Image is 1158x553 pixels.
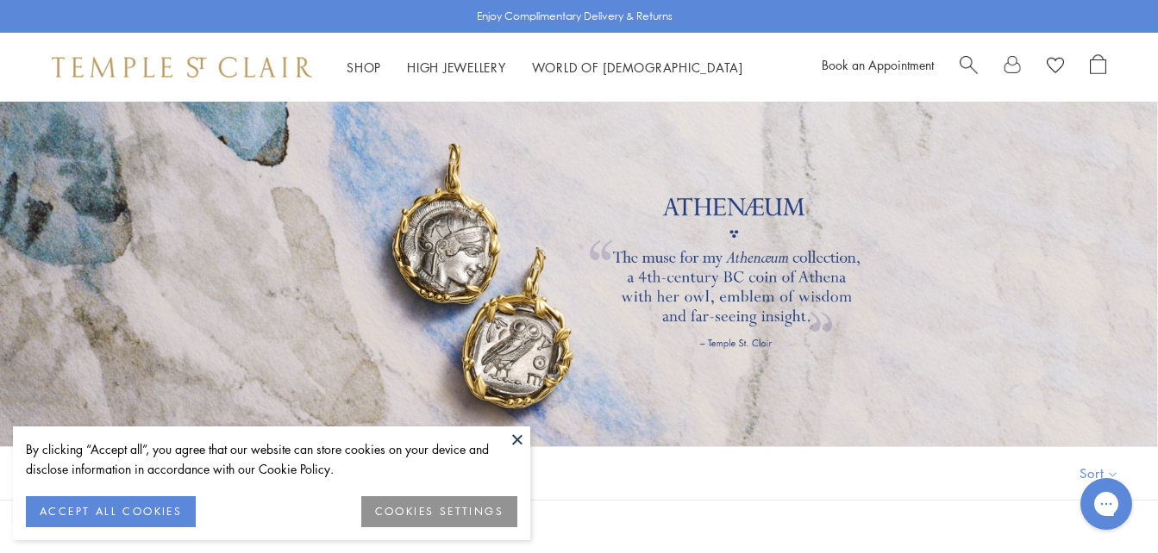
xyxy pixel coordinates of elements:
[532,59,743,76] a: World of [DEMOGRAPHIC_DATA]World of [DEMOGRAPHIC_DATA]
[1041,447,1158,500] button: Show sort by
[477,8,673,25] p: Enjoy Complimentary Delivery & Returns
[1090,54,1106,80] a: Open Shopping Bag
[1047,54,1064,80] a: View Wishlist
[347,59,381,76] a: ShopShop
[52,57,312,78] img: Temple St. Clair
[347,57,743,78] nav: Main navigation
[26,496,196,527] button: ACCEPT ALL COOKIES
[361,496,517,527] button: COOKIES SETTINGS
[407,59,506,76] a: High JewelleryHigh Jewellery
[26,439,517,479] div: By clicking “Accept all”, you agree that our website can store cookies on your device and disclos...
[1072,472,1141,536] iframe: Gorgias live chat messenger
[960,54,978,80] a: Search
[822,56,934,73] a: Book an Appointment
